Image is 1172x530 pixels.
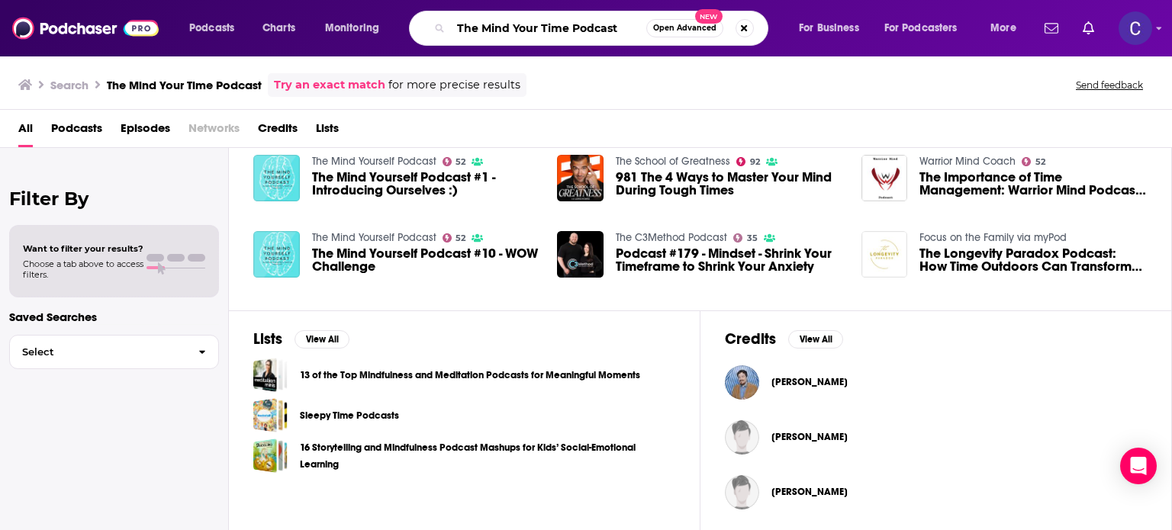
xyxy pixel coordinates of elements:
[990,18,1016,39] span: More
[771,486,848,498] span: [PERSON_NAME]
[189,18,234,39] span: Podcasts
[861,231,908,278] img: The Longevity Paradox Podcast: How Time Outdoors Can Transform Your Mind And Body
[300,407,399,424] a: Sleepy Time Podcasts
[653,24,716,32] span: Open Advanced
[1119,11,1152,45] button: Show profile menu
[557,231,604,278] img: Podcast #179 - Mindset - Shrink Your Timeframe to Shrink Your Anxiety
[771,431,848,443] span: [PERSON_NAME]
[51,116,102,147] a: Podcasts
[1071,79,1148,92] button: Send feedback
[874,16,980,40] button: open menu
[725,329,776,349] h2: Credits
[300,439,675,473] a: 16 Storytelling and Mindfulness Podcast Mashups for Kids’ Social-Emotional Learning
[861,155,908,201] img: The Importance of Time Management: Warrior Mind Podcast #426
[9,310,219,324] p: Saved Searches
[1120,448,1157,484] div: Open Intercom Messenger
[1077,15,1100,41] a: Show notifications dropdown
[253,329,349,349] a: ListsView All
[733,233,758,243] a: 35
[725,413,1147,461] button: Marc DePulseMarc DePulse
[451,16,646,40] input: Search podcasts, credits, & more...
[725,329,843,349] a: CreditsView All
[771,486,848,498] a: Andrea Putting
[253,398,288,432] a: Sleepy Time Podcasts
[788,16,878,40] button: open menu
[300,367,640,384] a: 13 of the Top Mindfulness and Meditation Podcasts for Meaningful Moments
[750,159,760,165] span: 92
[188,116,240,147] span: Networks
[295,330,349,349] button: View All
[1119,11,1152,45] span: Logged in as publicityxxtina
[695,9,723,24] span: New
[771,431,848,443] a: Marc DePulse
[179,16,254,40] button: open menu
[388,76,520,94] span: for more precise results
[50,78,89,92] h3: Search
[799,18,859,39] span: For Business
[9,335,219,369] button: Select
[12,14,159,43] img: Podchaser - Follow, Share and Rate Podcasts
[9,188,219,210] h2: Filter By
[616,247,843,273] span: Podcast #179 - Mindset - Shrink Your Timeframe to Shrink Your Anxiety
[919,247,1147,273] a: The Longevity Paradox Podcast: How Time Outdoors Can Transform Your Mind And Body
[314,16,399,40] button: open menu
[253,438,288,473] span: 16 Storytelling and Mindfulness Podcast Mashups for Kids’ Social-Emotional Learning
[253,16,304,40] a: Charts
[258,116,298,147] a: Credits
[557,155,604,201] img: 981 The 4 Ways to Master Your Mind During Tough Times
[253,358,288,392] a: 13 of the Top Mindfulness and Meditation Podcasts for Meaningful Moments
[253,155,300,201] img: The Mind Yourself Podcast #1 - Introducing Ourselves :)
[919,231,1067,244] a: Focus on the Family via myPod
[274,76,385,94] a: Try an exact match
[725,365,759,400] img: Joe McCormick
[456,159,465,165] span: 52
[725,420,759,455] img: Marc DePulse
[1035,159,1045,165] span: 52
[18,116,33,147] a: All
[771,376,848,388] span: [PERSON_NAME]
[646,19,723,37] button: Open AdvancedNew
[312,247,539,273] a: The Mind Yourself Podcast #10 - WOW Challenge
[616,171,843,197] a: 981 The 4 Ways to Master Your Mind During Tough Times
[736,157,760,166] a: 92
[312,231,436,244] a: The Mind Yourself Podcast
[443,233,466,243] a: 52
[10,347,186,357] span: Select
[253,231,300,278] img: The Mind Yourself Podcast #10 - WOW Challenge
[771,376,848,388] a: Joe McCormick
[121,116,170,147] a: Episodes
[919,171,1147,197] span: The Importance of Time Management: Warrior Mind Podcast #426
[1038,15,1064,41] a: Show notifications dropdown
[443,157,466,166] a: 52
[23,259,143,280] span: Choose a tab above to access filters.
[1022,157,1045,166] a: 52
[919,155,1016,168] a: Warrior Mind Coach
[316,116,339,147] a: Lists
[253,329,282,349] h2: Lists
[725,467,1147,516] button: Andrea PuttingAndrea Putting
[312,171,539,197] a: The Mind Yourself Podcast #1 - Introducing Ourselves :)
[423,11,783,46] div: Search podcasts, credits, & more...
[23,243,143,254] span: Want to filter your results?
[262,18,295,39] span: Charts
[884,18,958,39] span: For Podcasters
[107,78,262,92] h3: The Mind Your Time Podcast
[312,155,436,168] a: The Mind Yourself Podcast
[980,16,1035,40] button: open menu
